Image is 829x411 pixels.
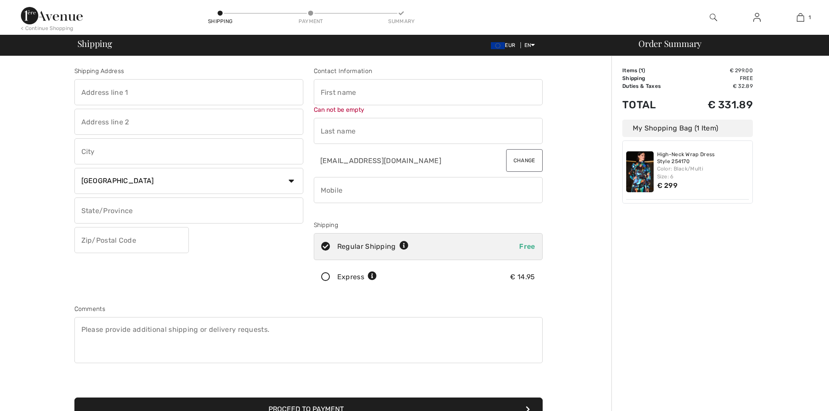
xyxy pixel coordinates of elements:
td: Duties & Taxes [622,82,682,90]
td: Free [682,74,753,82]
input: Last name [314,118,543,144]
input: Mobile [314,177,543,203]
span: EN [524,42,535,48]
input: Zip/Postal Code [74,227,189,253]
div: Order Summary [628,39,824,48]
div: Express [337,272,377,282]
span: Free [519,242,535,251]
div: Payment [298,17,324,25]
img: search the website [710,12,717,23]
div: Summary [388,17,414,25]
td: € 331.89 [682,90,753,120]
input: City [74,138,303,164]
input: E-mail [314,147,486,174]
div: Can not be empty [314,105,543,114]
iframe: Opens a widget where you can find more information [773,385,820,407]
input: Address line 1 [74,79,303,105]
div: Comments [74,304,543,314]
div: Contact Information [314,67,543,76]
button: Change [506,149,543,172]
img: High-Neck Wrap Dress Style 254170 [626,151,654,192]
td: € 299.00 [682,67,753,74]
input: First name [314,79,543,105]
a: 1 [779,12,822,23]
span: EUR [491,42,519,48]
td: € 32.89 [682,82,753,90]
input: State/Province [74,197,303,224]
img: 1ère Avenue [21,7,83,24]
td: Shipping [622,74,682,82]
span: 1 [809,13,811,21]
div: Shipping [314,221,543,230]
div: Color: Black/Multi Size: 6 [657,165,749,180]
div: Shipping [207,17,233,25]
div: € 14.95 [510,272,535,282]
img: Euro [491,42,505,49]
div: Shipping Address [74,67,303,76]
td: Items ( ) [622,67,682,74]
span: 1 [641,67,643,74]
div: My Shopping Bag (1 Item) [622,120,753,137]
a: Sign In [746,12,768,23]
span: € 299 [657,181,678,190]
input: Address line 2 [74,109,303,135]
img: My Info [753,12,761,23]
img: My Bag [797,12,804,23]
div: < Continue Shopping [21,24,74,32]
div: Regular Shipping [337,241,409,252]
a: High-Neck Wrap Dress Style 254170 [657,151,749,165]
td: Total [622,90,682,120]
span: Shipping [77,39,112,48]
